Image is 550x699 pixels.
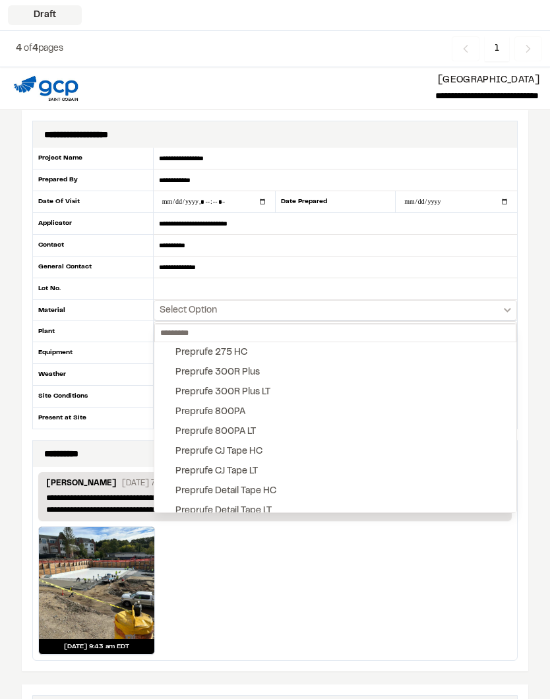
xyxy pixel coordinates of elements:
[175,444,262,459] div: Preprufe CJ Tape HC
[175,365,260,380] div: Preprufe 300R Plus
[175,346,247,360] div: Preprufe 275 HC
[154,402,516,422] button: Preprufe 800PA
[154,363,516,382] button: Preprufe 300R Plus
[175,385,270,400] div: Preprufe 300R Plus LT
[154,462,516,481] button: Preprufe CJ Tape LT
[154,442,516,462] button: Preprufe CJ Tape HC
[175,504,272,518] div: Preprufe Detail Tape LT
[154,481,516,501] button: Preprufe Detail Tape HC
[154,501,516,521] button: Preprufe Detail Tape LT
[154,382,516,402] button: Preprufe 300R Plus LT
[154,422,516,442] button: Preprufe 800PA LT
[175,425,256,439] div: Preprufe 800PA LT
[175,405,245,419] div: Preprufe 800PA
[154,323,516,343] button: Preprufe 275
[175,484,276,499] div: Preprufe Detail Tape HC
[175,464,258,479] div: Preprufe CJ Tape LT
[154,343,516,363] button: Preprufe 275 HC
